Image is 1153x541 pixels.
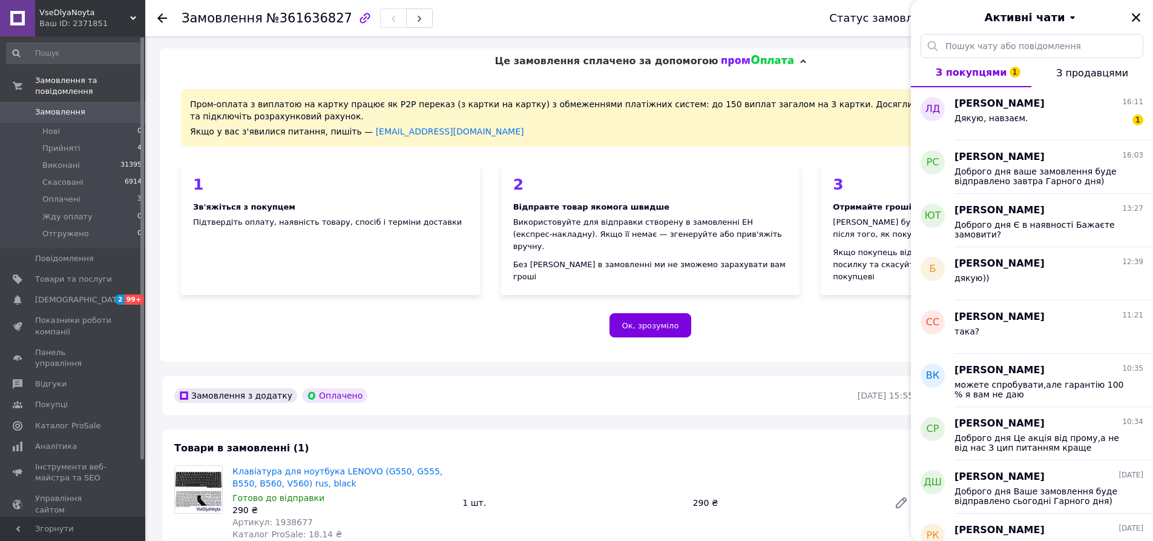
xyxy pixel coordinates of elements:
[494,55,718,67] span: Це замовлення сплачено за допомогою
[921,34,1143,58] input: Пошук чату або повідомлення
[954,257,1045,271] span: [PERSON_NAME]
[266,11,352,25] span: №361636827
[120,160,142,171] span: 31395
[954,417,1045,431] span: [PERSON_NAME]
[125,177,142,188] span: 6914
[42,126,60,137] span: Нові
[984,10,1065,25] span: Активні чати
[924,209,941,223] span: ЮТ
[458,494,688,511] div: 1 шт.
[911,460,1153,514] button: ДШ[PERSON_NAME][DATE]Доброго дня Ваше замовлення буде відправлено сьогодні Гарного дня)
[927,156,939,170] span: РС
[1122,310,1143,320] span: 11:21
[35,379,67,390] span: Відгуки
[35,107,85,118] span: Замовлення
[911,247,1153,300] button: Б[PERSON_NAME]12:39дякую))
[1031,58,1153,87] button: З продавцями
[232,504,453,516] div: 290 ₴
[1132,115,1143,125] span: 1
[609,313,692,337] button: Ок, зрозуміло
[954,363,1045,377] span: [PERSON_NAME]
[42,194,80,205] span: Оплачені
[1122,257,1143,267] span: 12:39
[35,441,77,452] span: Аналітика
[1119,470,1143,480] span: [DATE]
[911,354,1153,407] button: ВК[PERSON_NAME]10:35можете спробувати,але гарантію 100 % я вам не даю
[954,167,1126,186] span: Доброго дня ваше замовлення буде відправлено завтра Гарного дня)
[232,493,324,503] span: Готово до відправки
[42,228,89,239] span: Отгружено
[137,126,142,137] span: 0
[42,143,80,154] span: Прийняті
[42,211,93,222] span: Жду оплату
[137,194,142,205] span: 3
[954,523,1045,537] span: [PERSON_NAME]
[688,494,884,511] div: 290 ₴
[1010,67,1020,78] span: 1
[6,42,143,64] input: Пошук
[954,150,1045,164] span: [PERSON_NAME]
[35,399,68,410] span: Покупці
[936,67,1007,78] span: З покупцями
[954,433,1126,453] span: Доброго дня Це акція від прому,а не від нас З цип питанням краще звернутись саме до Прому
[232,517,313,527] span: Артикул: 1938677
[954,204,1045,217] span: [PERSON_NAME]
[622,321,679,330] span: Ок, зрозуміло
[911,141,1153,194] button: РС[PERSON_NAME]16:03Доброго дня ваше замовлення буде відправлено завтра Гарного дня)
[125,294,145,305] span: 99+
[954,220,1126,239] span: Доброго дня Є в наявності Бажаєте замовити?
[954,470,1045,484] span: [PERSON_NAME]
[930,262,936,276] span: Б
[35,274,112,285] span: Товари та послуги
[174,442,309,454] span: Товари в замовленні (1)
[945,10,1119,25] button: Активні чати
[1129,10,1143,25] button: Закрити
[1122,150,1143,161] span: 16:03
[889,491,913,515] a: Редагувати
[42,177,84,188] span: Скасовані
[513,202,669,211] b: Відправте товар якомога швидше
[911,194,1153,247] button: ЮТ[PERSON_NAME]13:27Доброго дня Є в наявності Бажаєте замовити?
[232,529,342,539] span: Каталог ProSale: 18.14 ₴
[302,388,367,403] div: Оплачено
[833,202,912,211] b: Отримайте гроші
[193,202,295,211] b: Зв'яжіться з покупцем
[513,216,788,253] div: Використовуйте для відправки створену в замовленні ЕН (експрес-накладну). Якщо її немає — згенеру...
[954,380,1126,399] span: можете спробувати,але гарантію 100 % я вам не даю
[232,466,442,488] a: Клавіатура для ноутбука LENOVO (G550, G555, B550, B560, V560) rus, black
[181,89,1120,147] div: Пром-оплата з виплатою на картку працює як P2P переказ (з картки на картку) з обмеженнями платіжн...
[35,493,112,515] span: Управління сайтом
[833,177,1108,192] div: 3
[174,388,297,403] div: Замовлення з додатку
[1119,523,1143,534] span: [DATE]
[954,310,1045,324] span: [PERSON_NAME]
[833,216,1108,241] div: [PERSON_NAME] будуть переведені на ваш рахунок за 24 години після того, як покупець забере своє з...
[833,247,1108,283] div: Якщо покупець відмовиться від замовлення — відкличте посилку та скасуйте замовлення, щоб гроші по...
[1122,417,1143,427] span: 10:34
[911,87,1153,141] button: ЛД[PERSON_NAME]16:11Дякую, навзаєм.1
[35,253,94,264] span: Повідомлення
[190,125,1111,138] div: Якщо у вас з'явилися питання, пишіть —
[911,407,1153,460] button: СР[PERSON_NAME]10:34Доброго дня Це акція від прому,а не від нас З цип питанням краще звернутись с...
[924,476,942,490] span: ДШ
[137,228,142,239] span: 0
[182,11,263,25] span: Замовлення
[42,160,80,171] span: Виконані
[1122,363,1143,374] span: 10:35
[35,347,112,369] span: Панель управління
[115,294,125,305] span: 2
[35,315,112,337] span: Показники роботи компанії
[858,391,913,400] time: [DATE] 15:55
[137,211,142,222] span: 0
[911,58,1031,87] button: З покупцями1
[1122,204,1143,214] span: 13:27
[35,420,100,431] span: Каталог ProSale
[954,113,1028,123] span: Дякую, навзаєм.
[829,12,941,24] div: Статус замовлення
[954,486,1126,506] span: Доброго дня Ваше замовлення буде відправлено сьогодні Гарного дня)
[35,294,125,305] span: [DEMOGRAPHIC_DATA]
[925,102,941,116] span: ЛД
[35,462,112,483] span: Інструменти веб-майстра та SEO
[137,143,142,154] span: 4
[911,300,1153,354] button: СС[PERSON_NAME]11:21така?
